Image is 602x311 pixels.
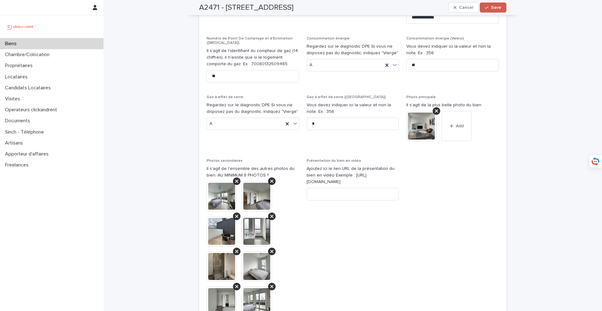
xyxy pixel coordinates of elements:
p: Propriétaires [3,63,38,69]
span: Gaz à effet de serre ([GEOGRAPHIC_DATA]) [307,95,386,99]
span: Add [456,124,464,128]
span: Photo principale [406,95,436,99]
h2: A2471 - [STREET_ADDRESS] [199,3,293,12]
button: Cancel [448,3,478,13]
span: Présentation du bien en vidéo [307,159,361,163]
span: Numéro de Point De Comptage et d'Estimation ([MEDICAL_DATA]) [207,37,293,45]
span: Photos secondaires [207,159,243,163]
p: Sinch - Téléphone [3,129,49,135]
p: Vous devez indiquer ici la valeur et non la note. Ex : 356 [406,43,499,56]
img: UCB0brd3T0yccxBKYDjQ [5,20,35,33]
p: Regardez sur le diagnostic DPE Si vous ne disposez pas du diagnostic, indiquez "Vierge" [207,102,299,115]
p: Biens [3,41,22,47]
p: Regardez sur le diagnostic DPE Si vous ne disposez pas du diagnostic, indiquez "Vierge" [307,43,399,56]
span: Gaz à effet de serre [207,95,243,99]
p: Ajoutez ici le lien URL de la présentation du bien en vidéo Exemple : [URL][DOMAIN_NAME] [307,166,399,185]
p: Vous devez indiquer ici la valeur et non la note. Ex : 356 [307,102,399,115]
p: Freelances [3,162,34,168]
p: Chambre/Colocation [3,52,55,58]
button: Add [441,111,472,141]
span: Cancel [459,5,473,10]
p: Documents [3,118,35,124]
p: Artisans [3,140,28,146]
button: Save [480,3,506,13]
span: Consommation énergie [307,37,350,40]
p: Il s'agit de l'identifiant du compteur de gaz (14 chiffres), il n'existe que si le logement compo... [207,48,299,67]
p: Il s'agit de la plus belle photo du bien [406,102,499,108]
p: Apporteur d'affaires [3,151,54,157]
span: A [309,62,312,68]
p: Visites [3,96,25,102]
span: Consommation énergie (Valeur) [406,37,464,40]
p: Il s'agit de l'ensemble des autres photos du bien. AU MINIMUM 8 PHOTOS !! [207,166,299,179]
span: A [209,120,212,127]
p: Candidats Locataires [3,85,56,91]
span: Save [491,5,501,10]
p: Locataires [3,74,33,80]
p: Operateurs clickandrent [3,107,62,113]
